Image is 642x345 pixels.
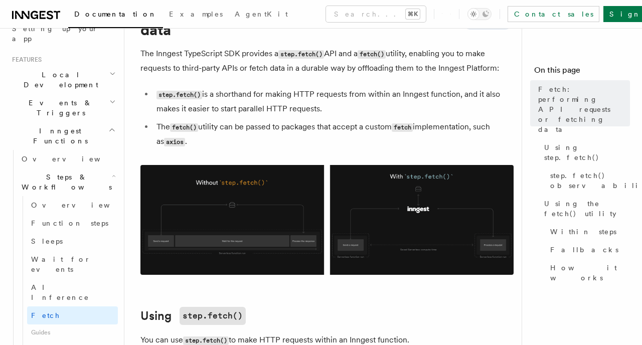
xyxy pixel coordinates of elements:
[358,50,386,59] code: fetch()
[550,245,618,255] span: Fallbacks
[27,232,118,250] a: Sleeps
[8,56,42,64] span: Features
[183,336,229,345] code: step.fetch()
[550,227,616,237] span: Within steps
[170,123,198,132] code: fetch()
[156,91,202,99] code: step.fetch()
[544,199,630,219] span: Using the fetch() utility
[18,150,118,168] a: Overview
[392,123,413,132] code: fetch
[22,155,125,163] span: Overview
[538,84,630,134] span: Fetch: performing API requests or fetching data
[406,9,420,19] kbd: ⌘K
[31,201,134,209] span: Overview
[27,196,118,214] a: Overview
[68,3,163,28] a: Documentation
[534,64,630,80] h4: On this page
[153,120,514,149] li: The utility can be passed to packages that accept a custom implementation, such as .
[8,20,118,48] a: Setting up your app
[540,138,630,166] a: Using step.fetch()
[31,311,60,319] span: Fetch
[180,307,246,325] code: step.fetch()
[546,241,630,259] a: Fallbacks
[31,237,63,245] span: Sleeps
[8,126,108,146] span: Inngest Functions
[508,6,599,22] a: Contact sales
[18,172,112,192] span: Steps & Workflows
[164,138,185,146] code: axios
[8,98,109,118] span: Events & Triggers
[546,223,630,241] a: Within steps
[534,80,630,138] a: Fetch: performing API requests or fetching data
[27,250,118,278] a: Wait for events
[27,214,118,232] a: Function steps
[546,259,630,287] a: How it works
[544,142,630,162] span: Using step.fetch()
[27,324,118,340] span: Guides
[278,50,324,59] code: step.fetch()
[235,10,288,18] span: AgentKit
[163,3,229,27] a: Examples
[27,306,118,324] a: Fetch
[18,168,118,196] button: Steps & Workflows
[8,66,118,94] button: Local Development
[546,166,630,195] a: step.fetch() observability
[31,283,89,301] span: AI Inference
[467,8,492,20] button: Toggle dark mode
[8,70,109,90] span: Local Development
[140,165,514,275] img: Using Fetch offloads the HTTP request to the Inngest Platform
[31,219,108,227] span: Function steps
[550,263,630,283] span: How it works
[540,195,630,223] a: Using the fetch() utility
[169,10,223,18] span: Examples
[31,255,91,273] span: Wait for events
[74,10,157,18] span: Documentation
[153,87,514,116] li: is a shorthand for making HTTP requests from within an Inngest function, and it also makes it eas...
[8,94,118,122] button: Events & Triggers
[140,307,246,325] a: Usingstep.fetch()
[229,3,294,27] a: AgentKit
[8,122,118,150] button: Inngest Functions
[27,278,118,306] a: AI Inference
[140,47,514,75] p: The Inngest TypeScript SDK provides a API and a utility, enabling you to make requests to third-p...
[326,6,426,22] button: Search...⌘K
